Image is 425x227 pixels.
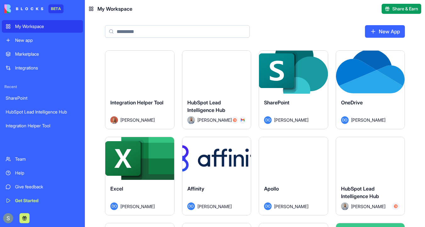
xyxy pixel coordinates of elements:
[13,139,51,146] span: Search for help
[187,116,195,124] img: Avatar
[6,109,79,115] div: HubSpot Lead Intelligence Hub
[42,189,84,214] button: Messages
[259,137,328,216] a: ApolloDO[PERSON_NAME]
[110,116,118,124] img: Avatar
[3,213,13,223] img: ACg8ocKnDTHbS00rqwWSHQfXf8ia04QnQtz5EDX_Ef5UNrjqV-k=s96-c
[336,137,405,216] a: HubSpot Lead Intelligence HubAvatar[PERSON_NAME]
[110,99,163,106] span: Integration Helper Tool
[182,137,251,216] a: AffinityDO[PERSON_NAME]
[341,116,349,124] span: DO
[197,203,232,210] span: [PERSON_NAME]
[264,185,279,192] span: Apollo
[394,204,398,208] img: Hubspot_zz4hgj.svg
[187,99,225,113] span: HubSpot Lead Intelligence Hub
[15,184,79,190] div: Give feedback
[2,20,83,33] a: My Workspace
[187,185,204,192] span: Affinity
[13,55,113,66] p: How can we help?
[15,37,79,43] div: New app
[13,45,113,55] p: Hi [PERSON_NAME]
[2,180,83,193] a: Give feedback
[233,118,237,122] img: Hubspot_zz4hgj.svg
[9,136,117,149] button: Search for help
[15,156,79,162] div: Team
[382,4,421,14] button: Share & Earn
[9,116,117,127] div: Tickets
[2,106,83,118] a: HubSpot Lead Intelligence Hub
[15,65,79,71] div: Integrations
[4,4,43,13] img: logo
[15,197,79,204] div: Get Started
[84,189,126,214] button: Help
[187,202,195,210] span: DO
[6,95,79,101] div: SharePoint
[15,23,79,30] div: My Workspace
[108,10,119,21] div: Close
[120,117,155,123] span: [PERSON_NAME]
[48,4,63,13] div: BETA
[13,107,113,113] div: Create a ticket
[97,5,132,13] span: My Workspace
[259,50,328,129] a: SharePointDO[PERSON_NAME]
[74,10,86,23] img: Profile image for Michal
[274,203,308,210] span: [PERSON_NAME]
[2,92,83,104] a: SharePoint
[197,117,227,123] span: [PERSON_NAME]
[2,84,83,89] span: Recent
[4,4,63,13] a: BETA
[341,185,379,199] span: HubSpot Lead Intelligence Hub
[336,50,405,129] a: OneDriveDO[PERSON_NAME]
[13,12,20,22] img: logo
[2,194,83,207] a: Get Started
[365,25,405,38] a: New App
[110,185,123,192] span: Excel
[2,153,83,165] a: Team
[264,202,272,210] span: DO
[6,123,79,129] div: Integration Helper Tool
[351,203,385,210] span: [PERSON_NAME]
[100,205,110,209] span: Help
[13,118,105,125] div: Tickets
[2,48,83,60] a: Marketplace
[15,51,79,57] div: Marketplace
[86,10,98,23] img: Profile image for Shelly
[105,50,174,129] a: Integration Helper ToolAvatar[PERSON_NAME]
[105,137,174,216] a: ExcelDO[PERSON_NAME]
[264,99,290,106] span: SharePoint
[13,154,105,160] div: FAQ
[2,62,83,74] a: Integrations
[15,170,79,176] div: Help
[9,151,117,163] div: FAQ
[13,80,105,86] div: Send us a message
[264,116,272,124] span: DO
[2,34,83,47] a: New app
[341,99,363,106] span: OneDrive
[6,74,119,98] div: Send us a messageWe typically reply within 2 hours
[14,205,28,209] span: Home
[351,117,385,123] span: [PERSON_NAME]
[274,117,308,123] span: [PERSON_NAME]
[182,50,251,129] a: HubSpot Lead Intelligence HubAvatar[PERSON_NAME]
[2,119,83,132] a: Integration Helper Tool
[392,6,418,12] span: Share & Earn
[2,167,83,179] a: Help
[241,118,245,122] img: Gmail_trouth.svg
[13,86,105,93] div: We typically reply within 2 hours
[110,202,118,210] span: DO
[341,202,349,210] img: Avatar
[120,203,155,210] span: [PERSON_NAME]
[52,205,74,209] span: Messages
